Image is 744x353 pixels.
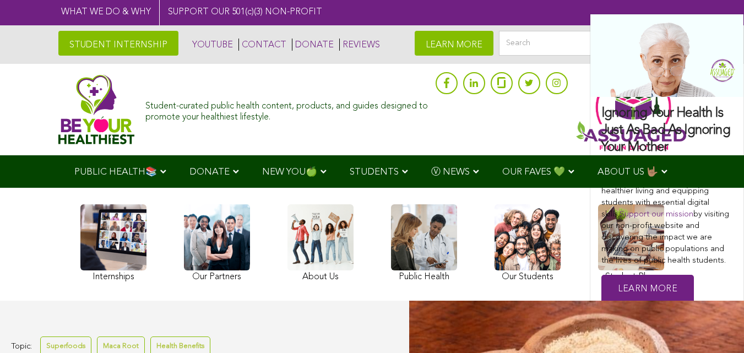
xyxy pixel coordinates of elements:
[145,96,430,122] div: Student-curated public health content, products, and guides designed to promote your healthiest l...
[58,31,178,56] a: STUDENT INTERNSHIP
[415,31,493,56] a: LEARN MORE
[576,69,686,150] img: Assuaged App
[74,167,157,177] span: PUBLIC HEALTH📚
[292,39,334,51] a: DONATE
[689,300,744,353] iframe: Chat Widget
[350,167,399,177] span: STUDENTS
[598,167,658,177] span: ABOUT US 🤟🏽
[189,39,233,51] a: YOUTUBE
[601,275,694,304] a: Learn More
[189,167,230,177] span: DONATE
[431,167,470,177] span: Ⓥ NEWS
[58,155,686,188] div: Navigation Menu
[238,39,286,51] a: CONTACT
[502,167,565,177] span: OUR FAVES 💚
[339,39,380,51] a: REVIEWS
[58,74,135,144] img: Assuaged
[499,31,686,56] input: Search
[497,77,505,88] img: glassdoor
[262,167,317,177] span: NEW YOU🍏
